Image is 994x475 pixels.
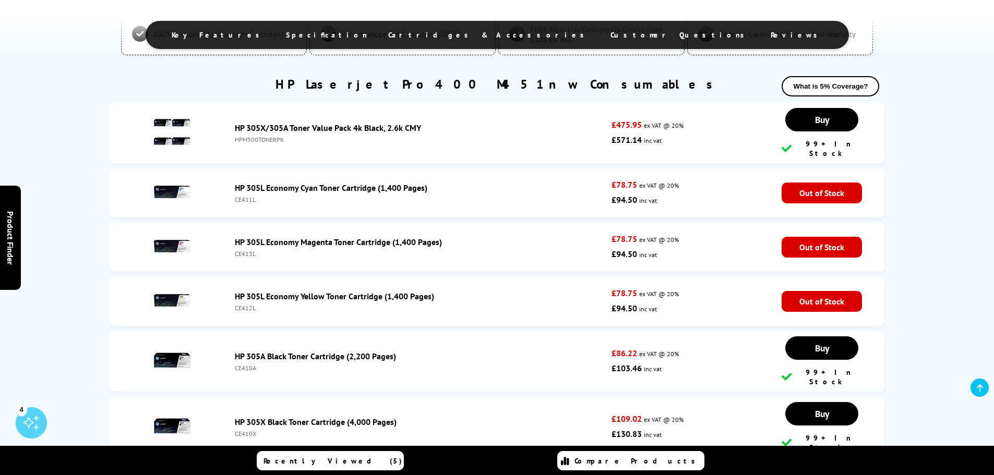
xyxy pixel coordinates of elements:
[612,249,637,259] strong: £94.50
[782,182,862,203] span: Out of Stock
[612,348,637,358] strong: £86.22
[154,408,190,444] img: HP 305X Black Toner Cartridge (4,000 Pages)
[639,350,679,358] span: ex VAT @ 20%
[612,119,642,130] strong: £475.95
[771,30,823,40] span: Reviews
[388,30,590,40] span: Cartridges & Accessories
[154,282,190,319] img: HP 305L Economy Yellow Toner Cartridge (1,400 Pages)
[286,30,367,40] span: Specification
[639,251,657,259] span: inc vat
[172,30,265,40] span: Key Features
[782,433,862,452] div: 99+ In Stock
[257,451,404,470] a: Recently Viewed (5)
[612,288,637,298] strong: £78.75
[276,76,719,92] h2: HP Laserjet Pro 400 M451nw Consumables
[235,123,421,133] a: HP 305X/305A Toner Value Pack 4k Black, 2.6k CMY
[235,430,607,437] div: CE410X
[235,237,442,247] a: HP 305L Economy Magenta Toner Cartridge (1,400 Pages)
[612,429,642,439] strong: £130.83
[782,139,862,158] div: 99+ In Stock
[612,194,637,205] strong: £94.50
[235,351,396,361] a: HP 305A Black Toner Cartridge (2,200 Pages)
[782,76,879,96] button: What is 5% Coverage?
[815,114,829,126] span: Buy
[154,228,190,264] img: HP 305L Economy Magenta Toner Cartridge (1,400 Pages)
[612,363,642,373] strong: £103.46
[154,114,190,150] img: HP 305X/305A Toner Value Pack 4k Black, 2.6k CMY
[644,431,662,439] span: inc vat
[639,181,679,189] span: ex VAT @ 20%
[235,196,607,203] div: CE411L
[612,179,637,190] strong: £78.75
[612,413,642,424] strong: £109.02
[815,408,829,420] span: Buy
[16,404,27,415] div: 4
[644,121,684,129] span: ex VAT @ 20%
[5,211,16,264] span: Product Finder
[235,364,607,372] div: CE410A
[235,250,607,258] div: CE413L
[235,304,607,312] div: CE412L
[154,342,190,379] img: HP 305A Black Toner Cartridge (2,200 Pages)
[782,291,862,312] span: Out of Stock
[639,197,657,204] span: inc vat
[557,451,704,470] a: Compare Products
[235,182,427,193] a: HP 305L Economy Cyan Toner Cartridge (1,400 Pages)
[782,237,862,258] span: Out of Stock
[644,137,662,144] span: inc vat
[264,456,402,466] span: Recently Viewed (5)
[612,135,642,145] strong: £571.14
[612,303,637,313] strong: £94.50
[612,234,637,244] strong: £78.75
[235,136,607,143] div: HPM300TONERPK
[644,416,684,423] span: ex VAT @ 20%
[815,342,829,354] span: Buy
[639,236,679,243] span: ex VAT @ 20%
[782,368,862,386] div: 99+ In Stock
[610,30,750,40] span: Customer Questions
[644,365,662,373] span: inc vat
[639,305,657,313] span: inc vat
[154,174,190,210] img: HP 305L Economy Cyan Toner Cartridge (1,400 Pages)
[235,417,397,427] a: HP 305X Black Toner Cartridge (4,000 Pages)
[574,456,701,466] span: Compare Products
[235,291,434,301] a: HP 305L Economy Yellow Toner Cartridge (1,400 Pages)
[639,290,679,298] span: ex VAT @ 20%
